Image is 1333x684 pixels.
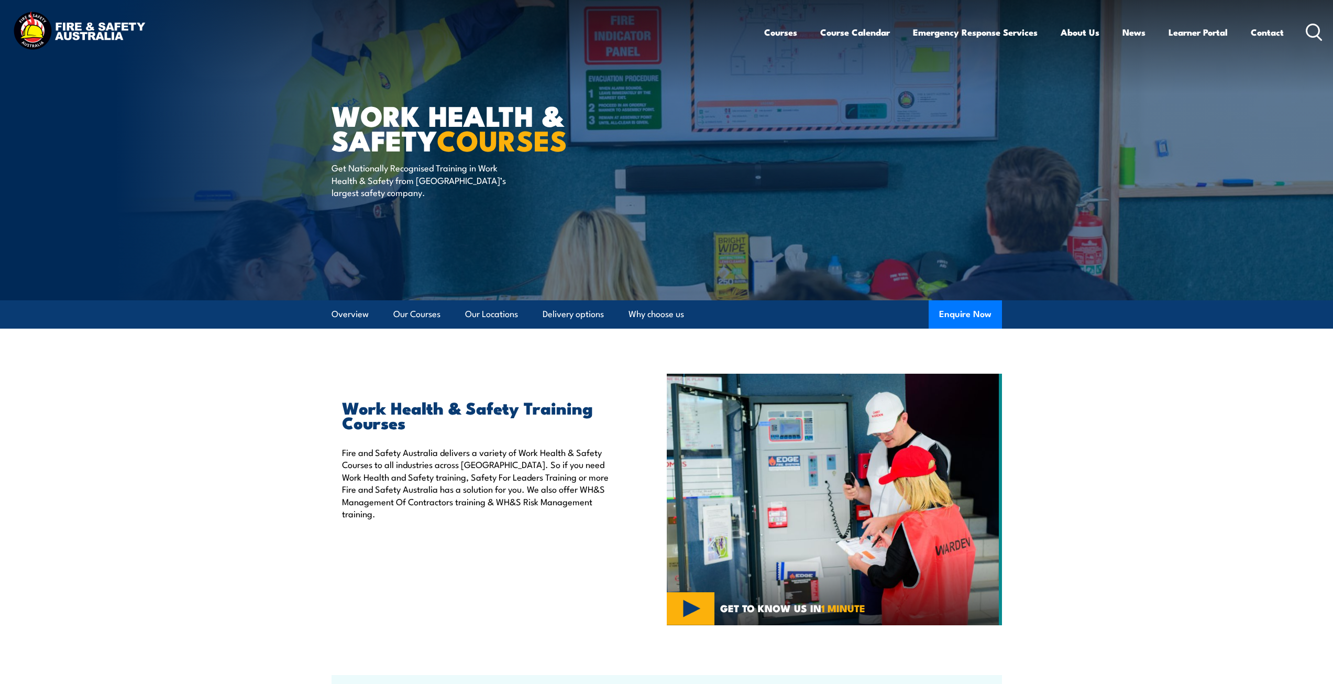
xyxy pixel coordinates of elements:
[332,103,590,151] h1: Work Health & Safety
[332,161,523,198] p: Get Nationally Recognised Training in Work Health & Safety from [GEOGRAPHIC_DATA]’s largest safet...
[913,18,1038,46] a: Emergency Response Services
[821,600,865,615] strong: 1 MINUTE
[1169,18,1228,46] a: Learner Portal
[1251,18,1284,46] a: Contact
[764,18,797,46] a: Courses
[342,400,619,429] h2: Work Health & Safety Training Courses
[1122,18,1145,46] a: News
[667,374,1002,625] img: Workplace Health & Safety COURSES
[393,300,440,328] a: Our Courses
[342,446,619,519] p: Fire and Safety Australia delivers a variety of Work Health & Safety Courses to all industries ac...
[720,603,865,613] span: GET TO KNOW US IN
[1061,18,1099,46] a: About Us
[820,18,890,46] a: Course Calendar
[437,117,567,161] strong: COURSES
[543,300,604,328] a: Delivery options
[332,300,369,328] a: Overview
[465,300,518,328] a: Our Locations
[629,300,684,328] a: Why choose us
[929,300,1002,329] button: Enquire Now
